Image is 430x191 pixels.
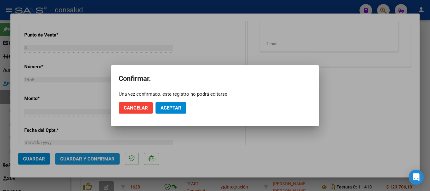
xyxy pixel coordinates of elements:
[119,102,153,114] button: Cancelar
[124,105,148,111] span: Cancelar
[119,91,311,97] div: Una vez confirmado, este registro no podrá editarse
[119,73,311,85] h2: Confirmar.
[161,105,181,111] span: Aceptar
[409,170,424,185] div: Open Intercom Messenger
[156,102,186,114] button: Aceptar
